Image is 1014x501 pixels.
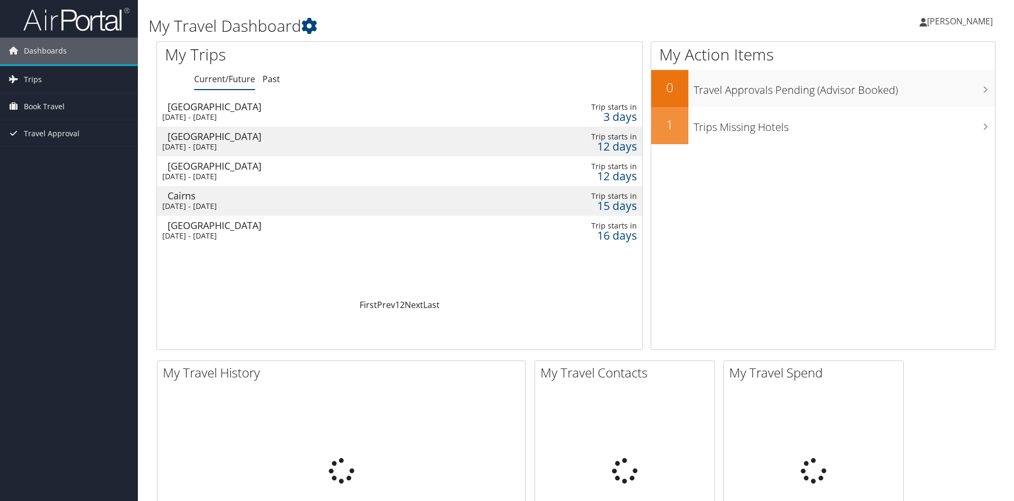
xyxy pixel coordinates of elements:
[168,102,471,111] div: [GEOGRAPHIC_DATA]
[531,231,637,240] div: 16 days
[263,73,280,85] a: Past
[395,299,400,311] a: 1
[168,221,471,230] div: [GEOGRAPHIC_DATA]
[920,5,1003,37] a: [PERSON_NAME]
[405,299,423,311] a: Next
[162,172,466,181] div: [DATE] - [DATE]
[531,191,637,201] div: Trip starts in
[194,73,255,85] a: Current/Future
[168,161,471,171] div: [GEOGRAPHIC_DATA]
[24,66,42,93] span: Trips
[651,107,995,144] a: 1Trips Missing Hotels
[423,299,440,311] a: Last
[162,231,466,241] div: [DATE] - [DATE]
[400,299,405,311] a: 2
[168,131,471,141] div: [GEOGRAPHIC_DATA]
[377,299,395,311] a: Prev
[531,201,637,210] div: 15 days
[651,116,688,134] h2: 1
[24,120,80,147] span: Travel Approval
[651,43,995,66] h1: My Action Items
[531,132,637,142] div: Trip starts in
[360,299,377,311] a: First
[651,78,688,96] h2: 0
[148,15,719,37] h1: My Travel Dashboard
[531,102,637,112] div: Trip starts in
[24,93,65,120] span: Book Travel
[23,7,129,32] img: airportal-logo.png
[531,162,637,171] div: Trip starts in
[531,221,637,231] div: Trip starts in
[729,364,903,382] h2: My Travel Spend
[531,171,637,181] div: 12 days
[162,112,466,122] div: [DATE] - [DATE]
[165,43,432,66] h1: My Trips
[540,364,714,382] h2: My Travel Contacts
[694,77,995,98] h3: Travel Approvals Pending (Advisor Booked)
[694,115,995,135] h3: Trips Missing Hotels
[927,15,993,27] span: [PERSON_NAME]
[531,112,637,121] div: 3 days
[162,142,466,152] div: [DATE] - [DATE]
[651,70,995,107] a: 0Travel Approvals Pending (Advisor Booked)
[163,364,525,382] h2: My Travel History
[531,142,637,151] div: 12 days
[168,191,471,200] div: Cairns
[162,201,466,211] div: [DATE] - [DATE]
[24,38,67,64] span: Dashboards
